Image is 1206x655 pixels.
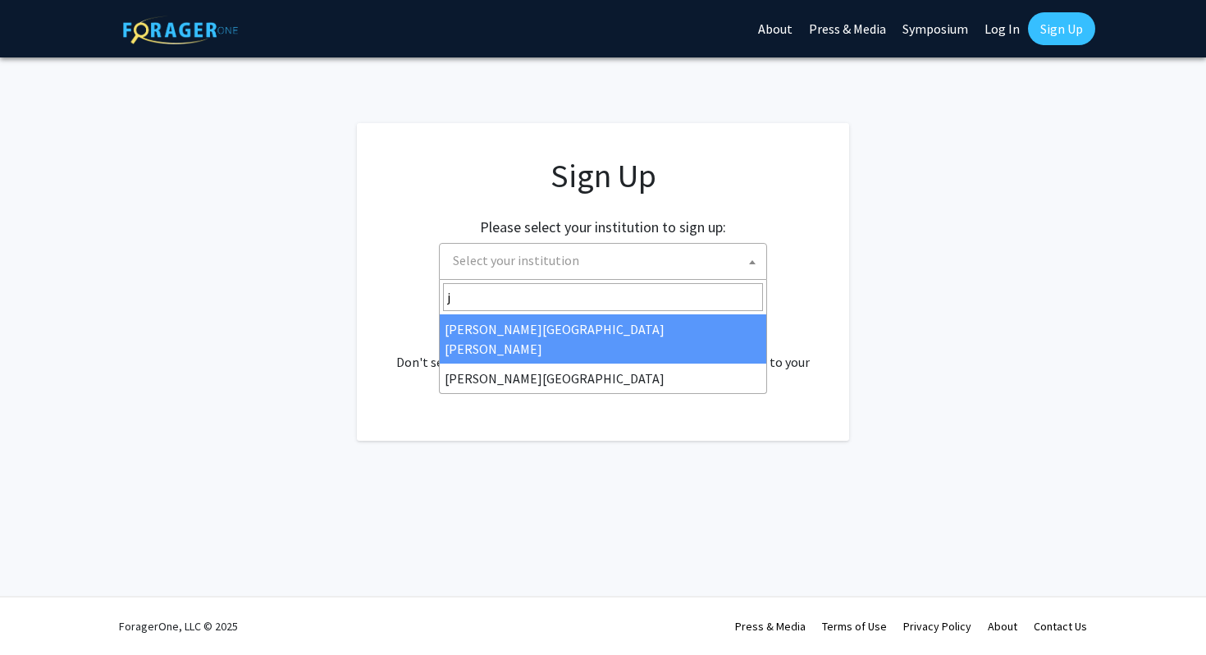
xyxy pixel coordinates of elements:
[390,313,816,392] div: Already have an account? . Don't see your institution? about bringing ForagerOne to your institut...
[988,619,1017,634] a: About
[735,619,806,634] a: Press & Media
[1034,619,1087,634] a: Contact Us
[443,283,763,311] input: Search
[439,243,767,280] span: Select your institution
[446,244,766,277] span: Select your institution
[390,156,816,195] h1: Sign Up
[440,364,766,393] li: [PERSON_NAME][GEOGRAPHIC_DATA]
[822,619,887,634] a: Terms of Use
[480,218,726,236] h2: Please select your institution to sign up:
[903,619,971,634] a: Privacy Policy
[119,598,238,655] div: ForagerOne, LLC © 2025
[453,252,579,268] span: Select your institution
[123,16,238,44] img: ForagerOne Logo
[440,314,766,364] li: [PERSON_NAME][GEOGRAPHIC_DATA][PERSON_NAME]
[1028,12,1095,45] a: Sign Up
[12,581,70,643] iframe: Chat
